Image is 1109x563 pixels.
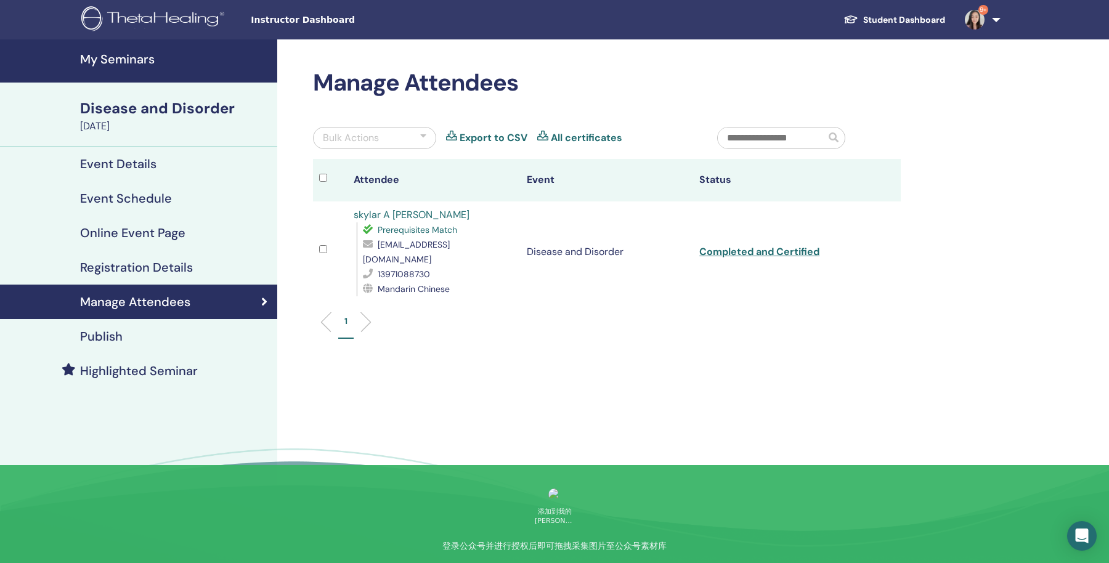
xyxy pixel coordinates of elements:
h4: Highlighted Seminar [80,363,198,378]
a: Export to CSV [460,131,527,145]
span: 13971088730 [378,269,430,280]
p: 1 [344,315,347,328]
a: Student Dashboard [834,9,955,31]
span: [EMAIL_ADDRESS][DOMAIN_NAME] [363,239,450,265]
th: Event [521,159,694,201]
a: All certificates [551,131,622,145]
span: 9+ [978,5,988,15]
span: Prerequisites Match [378,224,457,235]
h4: Event Schedule [80,191,172,206]
td: Disease and Disorder [521,201,694,302]
h4: Registration Details [80,260,193,275]
th: Status [693,159,866,201]
h4: Publish [80,329,123,344]
h4: Manage Attendees [80,294,190,309]
h2: Manage Attendees [313,69,901,97]
h4: My Seminars [80,52,270,67]
a: Completed and Certified [699,245,819,258]
div: Open Intercom Messenger [1067,521,1097,551]
div: [DATE] [80,119,270,134]
img: logo.png [81,6,229,34]
span: Instructor Dashboard [251,14,436,26]
div: Disease and Disorder [80,98,270,119]
h4: Event Details [80,156,156,171]
img: graduation-cap-white.svg [843,14,858,25]
div: Bulk Actions [323,131,379,145]
a: skylar A [PERSON_NAME] [354,208,469,221]
h4: Online Event Page [80,225,185,240]
img: default.jpg [965,10,985,30]
span: Mandarin Chinese [378,283,450,294]
th: Attendee [347,159,521,201]
a: Disease and Disorder[DATE] [73,98,277,134]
